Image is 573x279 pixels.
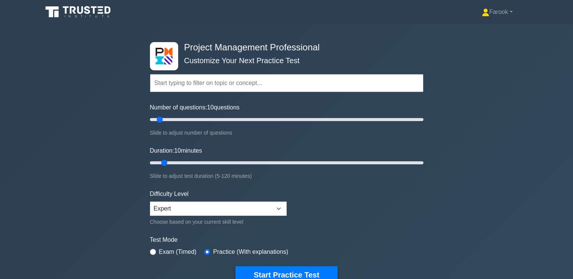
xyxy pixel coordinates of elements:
span: 10 [174,147,181,154]
label: Difficulty Level [150,190,189,199]
label: Practice (With explanations) [213,247,288,256]
div: Slide to adjust number of questions [150,128,423,137]
input: Start typing to filter on topic or concept... [150,74,423,92]
a: Farook [464,5,531,20]
label: Exam (Timed) [159,247,197,256]
label: Number of questions: questions [150,103,240,112]
h4: Project Management Professional [181,42,387,53]
div: Slide to adjust test duration (5-120 minutes) [150,171,423,180]
label: Duration: minutes [150,146,202,155]
label: Test Mode [150,235,423,244]
span: 10 [207,104,214,111]
div: Choose based on your current skill level [150,217,287,226]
